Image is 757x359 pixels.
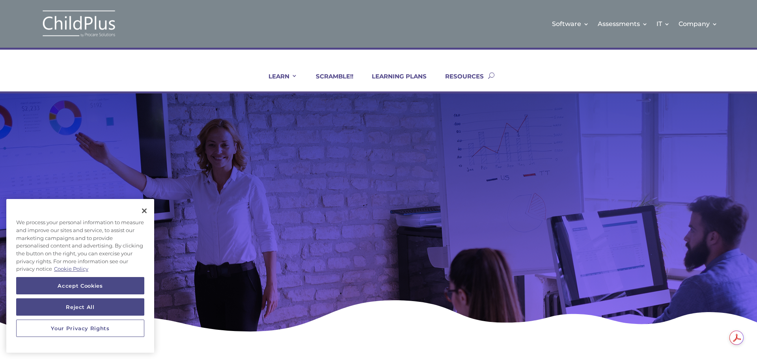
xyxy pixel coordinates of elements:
button: Close [136,202,153,219]
button: Accept Cookies [16,277,144,294]
a: RESOURCES [435,73,484,91]
div: Privacy [6,199,154,353]
a: LEARNING PLANS [362,73,427,91]
button: Reject All [16,298,144,316]
a: SCRAMBLE!! [306,73,353,91]
a: LEARN [259,73,297,91]
div: We process your personal information to measure and improve our sites and service, to assist our ... [6,215,154,277]
a: IT [656,8,670,40]
a: More information about your privacy, opens in a new tab [54,266,88,272]
a: Assessments [598,8,648,40]
button: Your Privacy Rights [16,320,144,337]
div: Cookie banner [6,199,154,353]
a: Software [552,8,589,40]
a: Company [679,8,718,40]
